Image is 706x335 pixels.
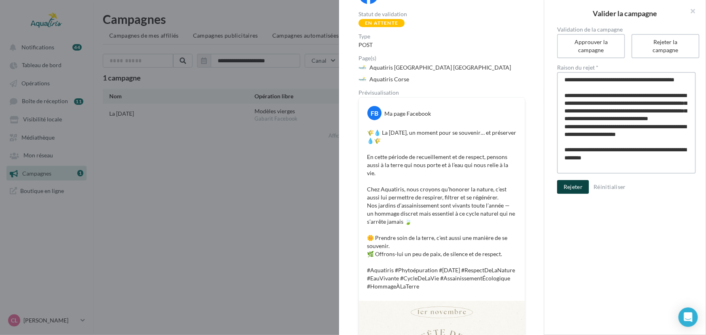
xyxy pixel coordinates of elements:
[641,38,690,54] div: Rejeter la campagne
[567,38,615,54] div: Approuver la campagne
[590,182,629,192] button: Réinitialiser
[367,129,517,290] p: 🌾💧 La [DATE], un moment pour se souvenir… et préserver 💧🌾 En cette période de recueillement et de...
[678,307,698,327] div: Open Intercom Messenger
[369,75,409,83] div: Aquatiris Corse
[557,180,589,194] button: Rejeter
[358,63,531,71] a: Aquatiris [GEOGRAPHIC_DATA] [GEOGRAPHIC_DATA]
[358,90,524,95] div: Prévisualisation
[557,27,700,32] label: Validation de la campagne
[358,41,524,49] div: POST
[369,64,511,72] div: Aquatiris [GEOGRAPHIC_DATA] [GEOGRAPHIC_DATA]
[358,75,531,83] a: Aquatiris Corse
[557,10,693,17] h2: Valider la campagne
[367,106,382,120] div: FB
[358,19,405,27] div: En attente
[358,34,524,39] div: Type
[358,75,367,83] img: 559304604_24226559923713479_1856809747957393919_n.jpg
[358,64,367,72] img: 300655031_830245201717453_3022874195809721166_n.jpg
[384,110,431,118] div: Ma page Facebook
[358,11,524,17] div: Statut de validation
[557,65,700,70] label: Raison du rejet *
[358,55,531,61] div: Page(s)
